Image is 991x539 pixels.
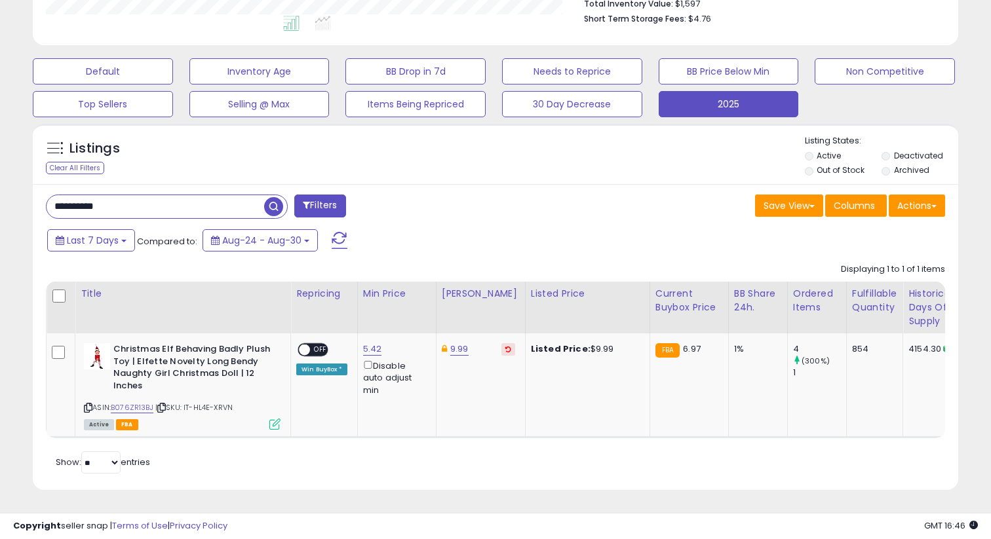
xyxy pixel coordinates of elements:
div: Clear All Filters [46,162,104,174]
button: Non Competitive [815,58,955,84]
button: Columns [825,195,887,217]
a: Privacy Policy [170,519,227,532]
button: Selling @ Max [189,91,330,117]
strong: Copyright [13,519,61,532]
div: 1% [734,343,777,355]
div: $9.99 [531,343,640,355]
button: Filters [294,195,345,217]
span: | SKU: IT-HL4E-XRVN [155,402,233,413]
div: Displaying 1 to 1 of 1 items [841,263,945,276]
div: 4154.30 [908,343,952,355]
span: Show: entries [56,456,150,468]
div: BB Share 24h. [734,287,782,314]
div: Current Buybox Price [655,287,723,314]
small: (300%) [802,356,830,366]
div: Historical Days Of Supply [908,287,956,328]
small: FBA [655,343,680,358]
div: Listed Price [531,287,644,301]
button: Aug-24 - Aug-30 [203,229,318,251]
div: 1 [793,367,846,379]
label: Deactivated [894,150,943,161]
div: [PERSON_NAME] [442,287,520,301]
div: ASIN: [84,343,281,428]
div: 854 [852,343,893,355]
b: Christmas Elf Behaving Badly Plush Toy | Elfette Novelty Long Bendy Naughty Girl Christmas Doll |... [113,343,273,395]
span: Last 7 Days [67,234,119,247]
span: Aug-24 - Aug-30 [222,234,301,247]
button: Inventory Age [189,58,330,84]
div: Min Price [363,287,431,301]
img: 31haIAEHtPL._SL40_.jpg [84,343,110,369]
button: Items Being Repriced [345,91,486,117]
div: Win BuyBox * [296,363,347,375]
h5: Listings [69,139,120,158]
div: Repricing [296,287,352,301]
div: Disable auto adjust min [363,358,426,396]
button: BB Drop in 7d [345,58,486,84]
label: Active [817,150,841,161]
span: OFF [310,344,331,356]
button: Default [33,58,173,84]
div: Title [81,287,285,301]
p: Listing States: [805,135,959,147]
a: 9.99 [450,343,469,356]
button: 30 Day Decrease [502,91,642,117]
div: Ordered Items [793,287,841,314]
button: Needs to Reprice [502,58,642,84]
a: B076ZR13BJ [111,402,153,413]
div: seller snap | | [13,520,227,532]
div: Fulfillable Quantity [852,287,897,314]
a: 5.42 [363,343,382,356]
span: FBA [116,419,138,430]
label: Out of Stock [817,164,865,176]
span: Columns [834,199,875,212]
button: Save View [755,195,823,217]
span: Compared to: [137,235,197,248]
button: Top Sellers [33,91,173,117]
a: Terms of Use [112,519,168,532]
div: 4 [793,343,846,355]
span: 2025-09-7 16:46 GMT [924,519,978,532]
b: Listed Price: [531,343,591,355]
span: 6.97 [683,343,701,355]
span: All listings currently available for purchase on Amazon [84,419,114,430]
button: 2025 [659,91,799,117]
span: $4.76 [688,12,711,25]
button: Actions [889,195,945,217]
button: Last 7 Days [47,229,135,251]
label: Archived [894,164,929,176]
b: Short Term Storage Fees: [584,13,686,24]
button: BB Price Below Min [659,58,799,84]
